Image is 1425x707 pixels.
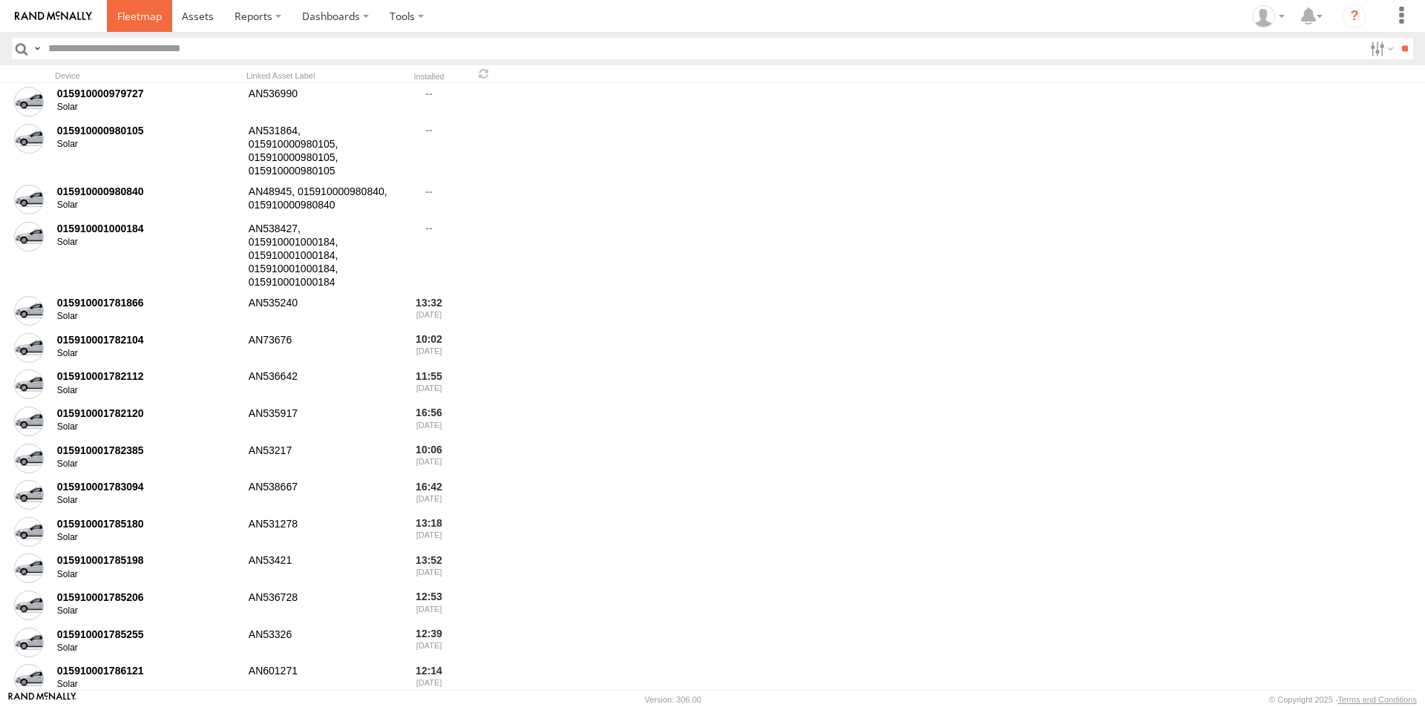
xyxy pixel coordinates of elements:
div: 015910001785180 [57,517,238,530]
img: rand-logo.svg [15,11,92,22]
div: AN531278 [246,515,395,549]
div: 11:55 [DATE] [401,368,457,402]
div: Solar [57,237,238,249]
div: 16:42 [DATE] [401,478,457,512]
div: AN53217 [246,441,395,476]
div: Solar [57,458,238,470]
div: 13:18 [DATE] [401,515,457,549]
div: AN48945, 015910000980840, 015910000980840 [246,182,395,217]
div: AN53326 [246,625,395,660]
div: Solar [57,139,238,151]
div: 015910001785206 [57,591,238,604]
div: Device [55,70,240,81]
div: 015910001782120 [57,407,238,420]
div: 015910001000184 [57,222,238,235]
div: AN538667 [246,478,395,512]
div: EMMANUEL SOTELO [1247,5,1290,27]
div: AN538427, 015910001000184, 015910001000184, 015910001000184, 015910001000184 [246,220,395,292]
div: 10:02 [DATE] [401,331,457,365]
div: 015910000980105 [57,124,238,137]
div: AN601271 [246,662,395,696]
div: 015910001785198 [57,553,238,567]
div: Solar [57,311,238,323]
label: Search Query [31,38,43,59]
div: Solar [57,421,238,433]
div: AN535917 [246,404,395,438]
label: Search Filter Options [1364,38,1396,59]
span: Refresh [475,67,493,81]
div: 015910001781866 [57,296,238,309]
div: AN53421 [246,552,395,586]
div: 12:14 [DATE] [401,662,457,696]
div: Solar [57,495,238,507]
div: 13:32 [DATE] [401,294,457,328]
div: Installed [401,73,457,81]
div: 015910001782112 [57,369,238,383]
div: 12:39 [DATE] [401,625,457,660]
div: 16:56 [DATE] [401,404,457,438]
div: Solar [57,532,238,544]
i: ? [1343,4,1366,28]
div: Linked Asset Label [246,70,395,81]
div: AN536990 [246,85,395,119]
div: 015910001786121 [57,664,238,677]
div: 015910000980840 [57,185,238,198]
div: 015910001782104 [57,333,238,346]
a: Visit our Website [8,692,76,707]
div: 015910001785255 [57,628,238,641]
div: Solar [57,348,238,360]
div: Solar [57,569,238,581]
div: AN73676 [246,331,395,365]
div: Solar [57,642,238,654]
div: AN535240 [246,294,395,328]
div: Solar [57,605,238,617]
div: Solar [57,102,238,114]
div: Version: 306.00 [645,695,701,704]
div: AN536728 [246,588,395,622]
div: 10:06 [DATE] [401,441,457,476]
div: 13:52 [DATE] [401,552,457,586]
div: AN536642 [246,368,395,402]
div: 12:53 [DATE] [401,588,457,622]
a: Terms and Conditions [1338,695,1417,704]
div: Solar [57,385,238,397]
div: 015910000979727 [57,87,238,100]
div: © Copyright 2025 - [1269,695,1417,704]
div: 015910001783094 [57,480,238,493]
div: Solar [57,679,238,691]
div: 015910001782385 [57,444,238,457]
div: AN531864, 015910000980105, 015910000980105, 015910000980105 [246,122,395,180]
div: Solar [57,200,238,211]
